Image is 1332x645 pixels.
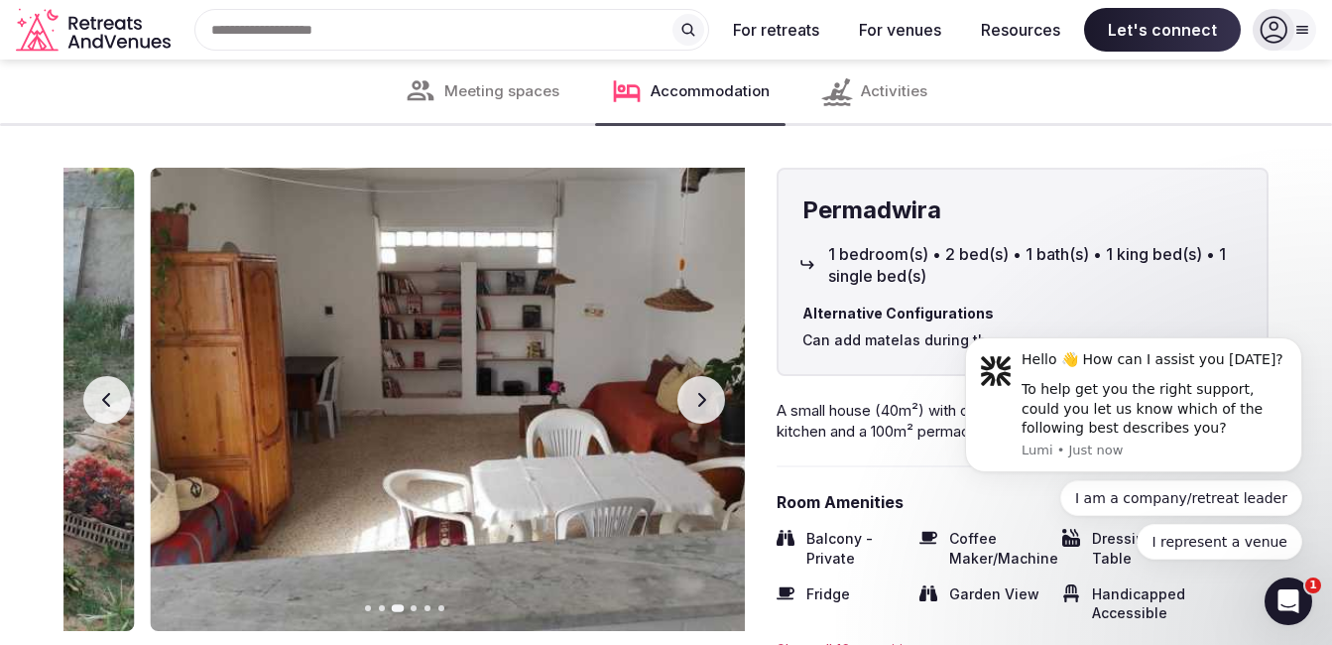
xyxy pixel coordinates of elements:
button: For venues [843,8,957,52]
span: Activities [861,81,927,102]
span: Accommodation [651,81,770,102]
button: Go to slide 3 [391,605,404,613]
button: Go to slide 1 [365,605,371,611]
span: Handicapped Accessible [1092,584,1189,623]
span: Alternative Configurations [802,304,1243,323]
span: Garden View [949,584,1039,623]
button: Go to slide 6 [438,605,444,611]
span: Balcony - Private [806,529,904,568]
a: Visit the homepage [16,8,175,53]
svg: Retreats and Venues company logo [16,8,175,53]
span: Meeting spaces [444,81,559,102]
iframe: Intercom notifications message [935,228,1332,591]
button: Go to slide 5 [424,605,430,611]
button: Go to slide 4 [411,605,417,611]
span: 1 [1305,578,1321,593]
iframe: Intercom live chat [1265,578,1312,625]
button: For retreats [717,8,835,52]
button: Resources [965,8,1076,52]
span: Can add matelas during the summer. [802,330,1243,350]
span: Let's connect [1084,8,1241,52]
span: 1 bedroom(s) • 2 bed(s) • 1 bath(s) • 1 king bed(s) • 1 single bed(s) [828,243,1243,288]
img: Gallery image 3 [150,168,831,631]
span: Fridge [806,584,850,623]
span: A small house (40m²) with one room, one living room, a bathroom, a kitchen and a 100m² permacultu... [777,401,1238,441]
h4: Permadwira [802,193,1243,227]
span: Room Amenities [777,491,1269,513]
button: Go to slide 2 [379,605,385,611]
